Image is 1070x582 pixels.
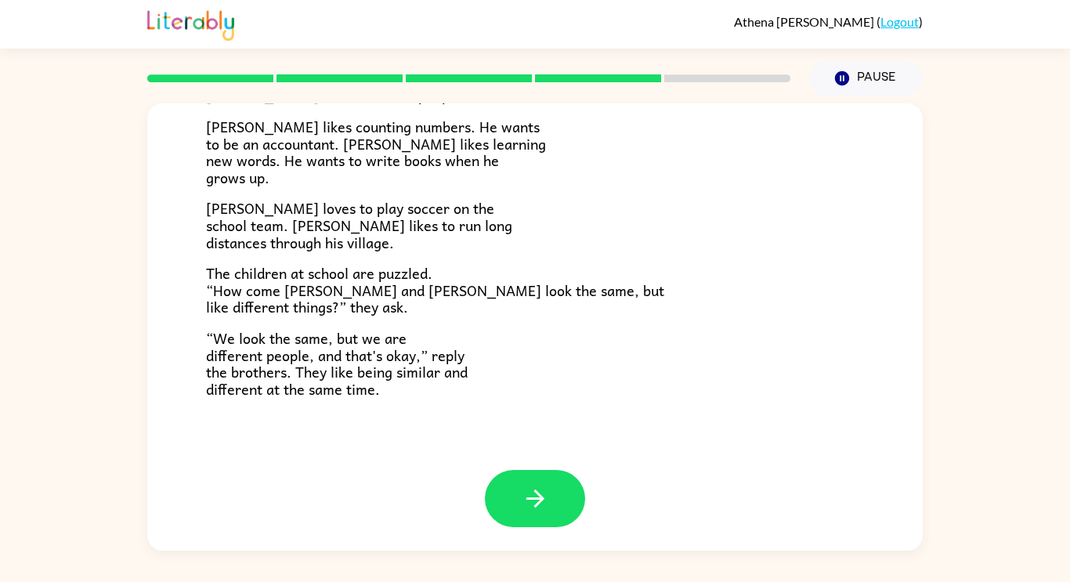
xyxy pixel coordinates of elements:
span: The children at school are puzzled. “How come [PERSON_NAME] and [PERSON_NAME] look the same, but ... [206,262,664,318]
div: ( ) [734,14,923,29]
span: “We look the same, but we are different people, and that's okay,” reply the brothers. They like b... [206,327,468,400]
span: [PERSON_NAME] likes counting numbers. He wants to be an accountant. [PERSON_NAME] likes learning ... [206,115,546,189]
a: Logout [880,14,919,29]
span: Athena [PERSON_NAME] [734,14,877,29]
img: Literably [147,6,234,41]
span: [PERSON_NAME] loves to play soccer on the school team. [PERSON_NAME] likes to run long distances ... [206,197,512,253]
button: Pause [809,60,923,96]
